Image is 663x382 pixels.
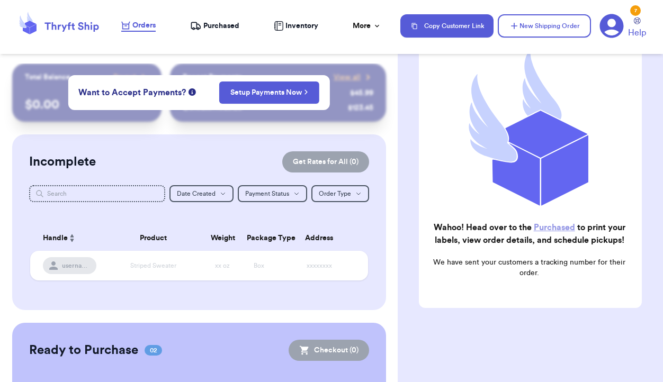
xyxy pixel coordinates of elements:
[599,14,624,38] a: 7
[215,262,230,269] span: xx oz
[334,72,373,83] a: View all
[29,185,165,202] input: Search
[240,225,277,251] th: Package Type
[238,185,307,202] button: Payment Status
[169,185,234,202] button: Date Created
[68,232,76,244] button: Sort ascending
[132,20,156,31] span: Orders
[307,262,332,269] span: xxxxxxxx
[289,340,369,361] button: Checkout (0)
[628,17,646,39] a: Help
[353,21,381,31] div: More
[145,345,162,356] span: 02
[43,233,68,244] span: Handle
[348,103,373,113] div: $ 123.45
[311,185,369,202] button: Order Type
[103,225,204,251] th: Product
[427,257,631,278] p: We have sent your customers a tracking number for their order.
[334,72,361,83] span: View all
[277,225,368,251] th: Address
[113,72,149,83] a: Payout
[285,21,318,31] span: Inventory
[130,262,176,269] span: Striped Sweater
[78,86,186,99] span: Want to Accept Payments?
[427,221,631,247] h2: Wahoo! Head over to the to print your labels, view order details, and schedule pickups!
[203,21,239,31] span: Purchased
[282,151,369,172] button: Get Rates for All (0)
[245,190,289,197] span: Payment Status
[319,190,351,197] span: Order Type
[25,96,149,113] p: $ 0.00
[113,72,136,83] span: Payout
[254,262,264,269] span: Box
[628,26,646,39] span: Help
[29,153,96,170] h2: Incomplete
[274,21,318,31] a: Inventory
[121,20,156,32] a: Orders
[350,88,373,98] div: $ 45.99
[177,190,216,197] span: Date Created
[183,72,241,83] p: Recent Payments
[400,14,494,38] button: Copy Customer Link
[204,225,241,251] th: Weight
[230,87,308,98] a: Setup Payments Now
[630,5,641,16] div: 7
[25,72,70,83] p: Total Balance
[219,81,319,104] button: Setup Payments Now
[534,223,575,232] a: Purchased
[498,14,591,38] button: New Shipping Order
[190,21,239,31] a: Purchased
[29,342,138,359] h2: Ready to Purchase
[62,261,90,270] span: username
